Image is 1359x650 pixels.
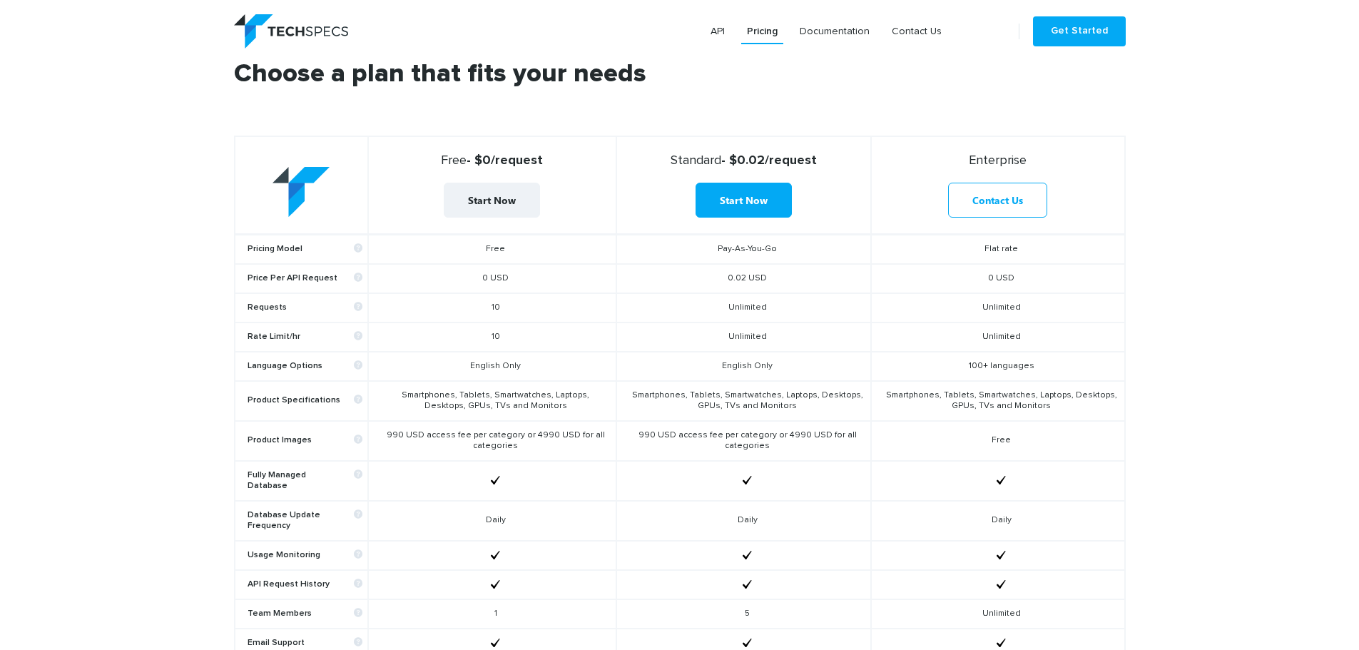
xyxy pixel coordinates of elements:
[368,501,616,541] td: Daily
[871,293,1124,323] td: Unlimited
[616,293,871,323] td: Unlimited
[886,19,947,44] a: Contact Us
[441,154,467,167] span: Free
[616,323,871,352] td: Unlimited
[871,599,1124,629] td: Unlimited
[616,264,871,293] td: 0.02 USD
[616,352,871,381] td: English Only
[616,234,871,264] td: Pay-As-You-Go
[705,19,731,44] a: API
[248,273,362,284] b: Price Per API Request
[871,421,1124,461] td: Free
[368,352,616,381] td: English Only
[273,167,330,218] img: table-logo.png
[368,293,616,323] td: 10
[794,19,875,44] a: Documentation
[248,550,362,561] b: Usage Monitoring
[616,381,871,421] td: Smartphones, Tablets, Smartwatches, Laptops, Desktops, GPUs, TVs and Monitors
[248,609,362,619] b: Team Members
[444,183,540,218] a: Start Now
[1033,16,1126,46] a: Get Started
[616,421,871,461] td: 990 USD access fee per category or 4990 USD for all categories
[871,234,1124,264] td: Flat rate
[969,154,1027,167] span: Enterprise
[948,183,1047,218] a: Contact Us
[871,501,1124,541] td: Daily
[871,352,1124,381] td: 100+ languages
[696,183,792,218] a: Start Now
[248,470,362,492] b: Fully Managed Database
[234,61,1126,136] h2: Choose a plan that fits your needs
[671,154,721,167] span: Standard
[368,234,616,264] td: Free
[248,579,362,590] b: API Request History
[741,19,783,44] a: Pricing
[368,264,616,293] td: 0 USD
[368,323,616,352] td: 10
[871,381,1124,421] td: Smartphones, Tablets, Smartwatches, Laptops, Desktops, GPUs, TVs and Monitors
[248,361,362,372] b: Language Options
[623,153,865,168] strong: - $0.02/request
[248,332,362,342] b: Rate Limit/hr
[248,435,362,446] b: Product Images
[248,510,362,532] b: Database Update Frequency
[248,395,362,406] b: Product Specifications
[375,153,610,168] strong: - $0/request
[234,14,348,49] img: logo
[368,381,616,421] td: Smartphones, Tablets, Smartwatches, Laptops, Desktops, GPUs, TVs and Monitors
[616,501,871,541] td: Daily
[248,638,362,649] b: Email Support
[248,303,362,313] b: Requests
[248,244,362,255] b: Pricing Model
[616,599,871,629] td: 5
[368,421,616,461] td: 990 USD access fee per category or 4990 USD for all categories
[871,264,1124,293] td: 0 USD
[871,323,1124,352] td: Unlimited
[368,599,616,629] td: 1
